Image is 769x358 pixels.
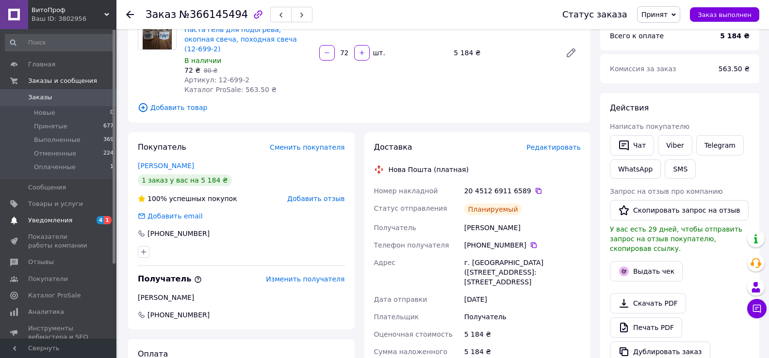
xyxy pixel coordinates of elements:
[138,162,194,170] a: [PERSON_NAME]
[104,216,112,224] span: 1
[641,11,668,18] span: Принят
[690,7,759,22] button: Заказ выполнен
[610,317,682,338] a: Печать PDF
[665,159,696,179] button: SMS
[28,183,66,192] span: Сообщения
[103,122,114,131] span: 677
[138,274,202,283] span: Получатель
[696,135,744,156] a: Telegram
[184,76,249,84] span: Артикул: 12-699-2
[610,103,649,112] span: Действия
[374,241,449,249] span: Телефон получателя
[28,275,68,283] span: Покупатели
[450,46,557,60] div: 5 184 ₴
[374,296,427,303] span: Дата отправки
[137,211,204,221] div: Добавить email
[610,135,654,156] button: Чат
[720,32,750,40] b: 5 184 ₴
[374,224,416,232] span: Получатель
[138,194,237,203] div: успешных покупок
[462,326,583,343] div: 5 184 ₴
[147,211,204,221] div: Добавить email
[146,9,176,20] span: Заказ
[28,60,55,69] span: Главная
[747,299,767,318] button: Чат с покупателем
[5,34,115,51] input: Поиск
[28,258,54,266] span: Отзывы
[610,187,723,195] span: Запрос на отзыв про компанию
[184,26,297,53] a: Паста гель для подогрева, окопная свеча, походная свеча (12-699-2)
[147,310,211,320] span: [PHONE_NUMBER]
[610,200,749,220] button: Скопировать запрос на отзыв
[610,123,689,130] span: Написать покупателю
[266,275,344,283] span: Изменить получателя
[562,10,627,19] div: Статус заказа
[28,93,52,102] span: Заказы
[138,174,232,186] div: 1 заказ у вас на 5 184 ₴
[561,43,581,62] a: Редактировать
[386,165,471,174] div: Нова Пошта (платная)
[526,143,581,151] span: Редактировать
[138,293,345,302] div: [PERSON_NAME]
[28,200,83,208] span: Товары и услуги
[610,32,664,40] span: Всего к оплате
[28,324,90,342] span: Инструменты вебмастера и SEO
[462,219,583,236] div: [PERSON_NAME]
[464,240,581,250] div: [PHONE_NUMBER]
[374,204,447,212] span: Статус отправления
[147,229,211,238] div: [PHONE_NUMBER]
[28,233,90,250] span: Показатели работы компании
[28,291,81,300] span: Каталог ProSale
[32,15,116,23] div: Ваш ID: 3802956
[103,149,114,158] span: 224
[610,159,661,179] a: WhatsApp
[464,186,581,196] div: 20 4512 6911 6589
[34,109,55,117] span: Новые
[34,163,76,171] span: Оплаченные
[610,293,686,313] a: Скачать PDF
[374,142,412,152] span: Доставка
[374,330,453,338] span: Оценочная стоимость
[371,48,386,58] div: шт.
[462,291,583,308] div: [DATE]
[28,216,72,225] span: Уведомления
[610,65,676,73] span: Комиссия за заказ
[184,66,200,74] span: 72 ₴
[97,216,104,224] span: 4
[719,65,750,73] span: 563.50 ₴
[34,136,81,144] span: Выполненные
[462,308,583,326] div: Получатель
[374,259,395,266] span: Адрес
[110,109,114,117] span: 0
[28,77,97,85] span: Заказы и сообщения
[204,67,217,74] span: 80 ₴
[270,143,344,151] span: Сменить покупателя
[374,187,438,195] span: Номер накладной
[103,136,114,144] span: 369
[34,122,67,131] span: Принятые
[28,308,64,316] span: Аналитика
[110,163,114,171] span: 1
[658,135,692,156] a: Viber
[698,11,752,18] span: Заказ выполнен
[147,195,167,202] span: 100%
[462,254,583,291] div: г. [GEOGRAPHIC_DATA] ([STREET_ADDRESS]: [STREET_ADDRESS]
[138,142,186,152] span: Покупатель
[184,86,277,93] span: Каталог ProSale: 563.50 ₴
[287,195,344,202] span: Добавить отзыв
[143,12,171,49] img: Паста гель для подогрева, окопная свеча, походная свеча (12-699-2)
[126,10,134,19] div: Вернуться назад
[32,6,104,15] span: ВитоПроф
[184,57,221,64] span: В наличии
[34,149,76,158] span: Отмененные
[610,261,683,281] button: Выдать чек
[610,225,742,252] span: У вас есть 29 дней, чтобы отправить запрос на отзыв покупателю, скопировав ссылку.
[464,203,522,215] div: Планируемый
[374,313,419,321] span: Плательщик
[138,102,581,113] span: Добавить товар
[179,9,248,20] span: №366145494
